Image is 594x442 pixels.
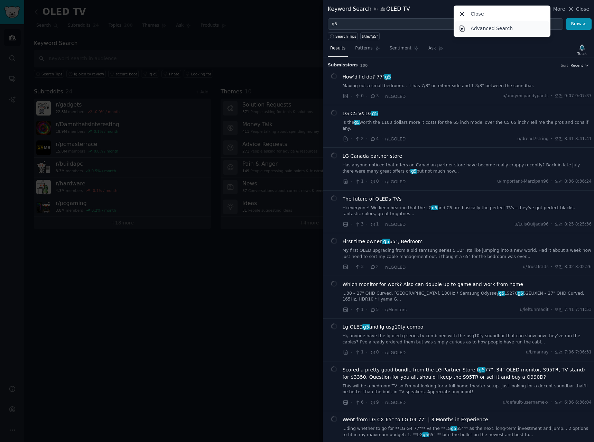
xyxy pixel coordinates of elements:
[343,73,391,81] span: How'd I'd do? 77"
[355,307,363,313] span: 1
[328,43,348,57] a: Results
[370,178,379,185] span: 0
[366,349,368,356] span: ·
[355,178,363,185] span: 1
[343,323,424,331] a: Lg OLEDg5and lg usg10ty combo
[555,399,592,406] span: 오전 6:36 6:36:04
[355,221,363,228] span: 3
[551,307,553,313] span: ·
[371,111,379,116] span: g5
[551,221,553,228] span: ·
[328,32,358,40] button: Search Tips
[410,169,417,174] span: g5
[455,21,549,36] a: Advanced Search
[471,25,513,32] p: Advanced Search
[551,178,553,185] span: ·
[426,43,446,57] a: Ask
[555,264,592,270] span: 오전 8:02 8:02:26
[360,32,380,40] a: title:"g5"
[370,221,379,228] span: 1
[355,349,363,356] span: 1
[546,6,565,13] button: More
[343,333,592,345] a: Hi, anyone have the lg oled g series tv combined with the usg10ty soundbar that can show how they...
[351,135,352,142] span: ·
[570,63,583,68] span: Recent
[517,136,548,142] span: u/dread7string
[555,178,592,185] span: 오전 8:36 8:36:24
[523,264,548,270] span: u/TrustTr33s
[385,137,406,141] span: r/LGOLED
[570,63,589,68] button: Recent
[381,178,383,185] span: ·
[553,6,565,13] span: More
[366,221,368,228] span: ·
[343,281,523,288] span: Which monitor for work? Also can double up to game and work from home
[381,264,383,271] span: ·
[370,399,379,406] span: 9
[351,178,352,185] span: ·
[351,349,352,356] span: ·
[498,291,505,296] span: g5
[360,63,368,67] span: 100
[555,136,592,142] span: 오전 8:41 8:41:41
[355,136,363,142] span: 2
[381,399,383,406] span: ·
[374,6,378,12] span: in
[502,93,548,99] span: u/andymcpandypants
[471,10,484,18] p: Close
[381,221,383,228] span: ·
[343,195,402,203] a: The future of OLEDs TVs
[555,93,592,99] span: 오전 9:07 9:07:37
[385,400,406,405] span: r/LGOLED
[451,426,457,431] span: g5
[514,221,549,228] span: u/LuisQuijada96
[370,93,379,99] span: 3
[551,93,553,99] span: ·
[382,239,390,244] span: g5
[328,5,410,13] div: Keyword Search OLED TV
[384,74,391,80] span: g5
[355,399,363,406] span: 6
[355,264,363,270] span: 3
[343,248,592,260] a: My first OLED upgrading from a old samsung series 5 32". Its like jumping into a new world. Had i...
[385,265,406,270] span: r/LGOLED
[351,221,352,228] span: ·
[577,51,587,56] div: Track
[387,43,421,57] a: Sentiment
[343,120,592,132] a: Is theg5worth the 1100 dollars more it costs for the 65 inch model over the C5 65 inch? Tell me t...
[343,205,592,217] a: Hi everyone! We keep hearing that the LGg5and C5 are basically the perfect TVs—they've got perfec...
[362,34,378,39] div: title:"g5"
[343,238,423,245] span: First time owner, 65", Bedroom
[366,399,368,406] span: ·
[353,43,382,57] a: Patterns
[351,306,352,313] span: ·
[362,324,370,330] span: g5
[385,350,406,355] span: r/LGOLED
[366,264,368,271] span: ·
[551,399,553,406] span: ·
[366,306,368,313] span: ·
[343,291,592,303] a: ...30 – 27" QHD Curved, [GEOGRAPHIC_DATA], 180Hz * Samsung Odysseyg5LS27Cg552EUXEN – 27" QHD Curv...
[390,45,411,52] span: Sentiment
[328,18,563,30] input: Try a keyword related to your business
[478,367,485,372] span: g5
[551,264,553,270] span: ·
[354,120,360,125] span: g5
[351,264,352,271] span: ·
[370,307,379,313] span: 5
[343,162,592,174] a: Has anyone noticed that offers on Canadian partner store have become really crappy recently? Back...
[520,307,549,313] span: u/leftunreadit
[343,366,592,381] span: Scored a pretty good bundle from the LG Partner Store ( 77", 34" OLED monitor, S95TR, TV stand) f...
[385,222,406,227] span: r/LGOLED
[328,62,358,68] span: Submission s
[343,110,378,117] a: LG C5 vs LGg5
[561,63,568,68] div: Sort
[551,349,553,356] span: ·
[343,416,488,423] a: Went from LG CX 65" to LG G4 77" | 3 Months in Experience
[385,307,407,312] span: r/Monitors
[555,307,592,313] span: 오전 7:41 7:41:53
[576,6,589,13] span: Close
[343,73,391,81] a: How'd I'd do? 77"g5
[566,18,592,30] button: Browse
